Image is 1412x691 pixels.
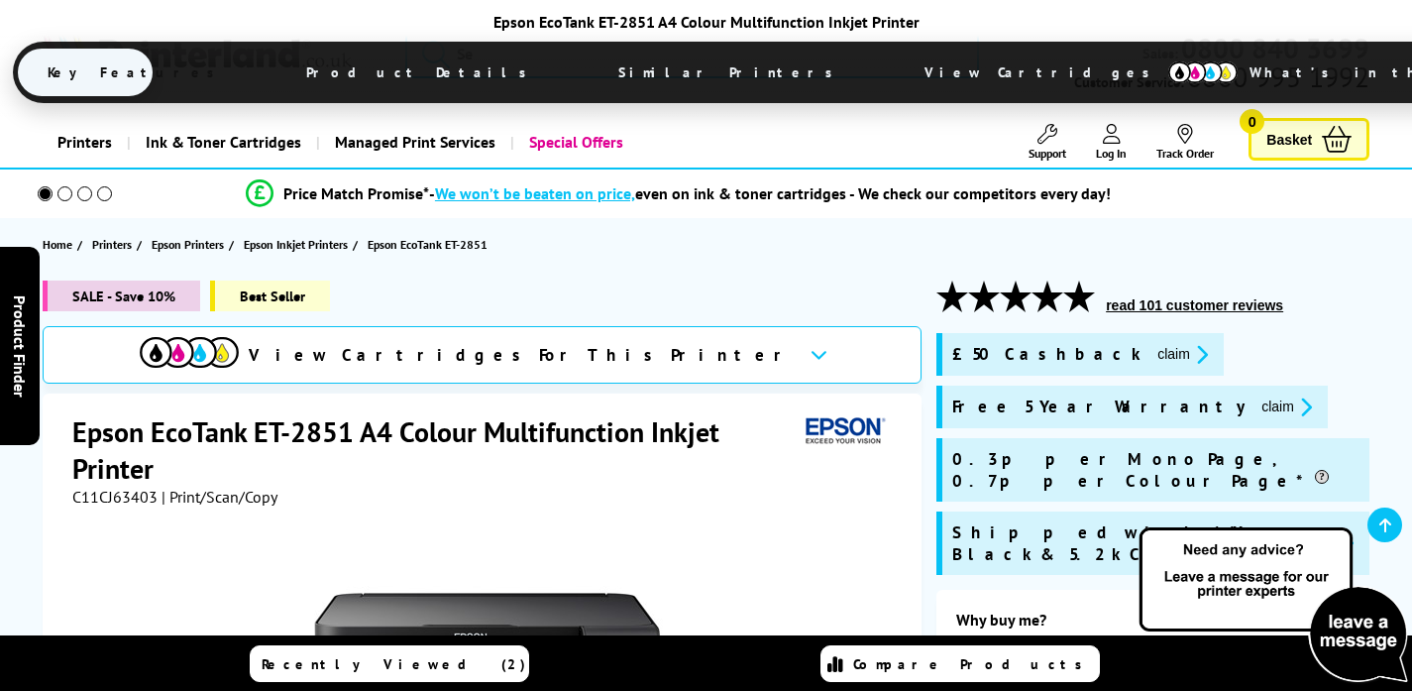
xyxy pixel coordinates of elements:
span: View Cartridges For This Printer [249,344,794,366]
img: Open Live Chat window [1135,524,1412,687]
img: cmyk-icon.svg [1168,61,1238,83]
span: Log In [1096,146,1127,161]
a: Epson EcoTank ET-2851 [368,234,492,255]
a: Basket 0 [1249,118,1369,161]
a: Printers [92,234,137,255]
img: Epson [798,413,889,450]
button: promo-description [1255,396,1318,418]
li: modal_Promise [10,176,1347,211]
a: Support [1029,124,1066,161]
a: Epson Printers [152,234,229,255]
span: Epson Inkjet Printers [244,234,348,255]
button: promo-description [1151,343,1214,366]
span: We won’t be beaten on price, [435,183,635,203]
span: Similar Printers [589,49,873,96]
a: Log In [1096,124,1127,161]
span: 0.3p per Mono Page, 0.7p per Colour Page* [952,448,1359,492]
span: C11CJ63403 [72,487,158,507]
span: Recently Viewed (2) [262,655,526,673]
a: Epson Inkjet Printers [244,234,353,255]
span: Product Finder [10,294,30,397]
a: Recently Viewed (2) [250,645,529,682]
span: View Cartridges [895,47,1198,98]
a: Managed Print Services [316,117,510,168]
span: Compare Products [853,655,1093,673]
span: | Print/Scan/Copy [162,487,277,507]
div: Why buy me? [956,610,1350,639]
div: Epson EcoTank ET-2851 A4 Colour Multifunction Inkjet Printer [13,12,1400,32]
span: Ink & Toner Cartridges [146,117,301,168]
span: Support [1029,146,1066,161]
a: Ink & Toner Cartridges [127,117,316,168]
span: Home [43,234,72,255]
span: Price Match Promise* [283,183,429,203]
span: Epson EcoTank ET-2851 [368,234,488,255]
span: £50 Cashback [952,343,1141,366]
span: Shipped with 14K Black & 5.2k CMY Inks* [952,521,1298,565]
button: read 101 customer reviews [1100,296,1289,314]
span: Basket [1266,126,1312,153]
span: Free 5 Year Warranty [952,396,1246,418]
span: Epson Printers [152,234,224,255]
span: 0 [1240,109,1264,134]
span: Key Features [18,49,255,96]
a: Printers [43,117,127,168]
span: Best Seller [210,281,330,311]
div: - even on ink & toner cartridges - We check our competitors every day! [429,183,1111,203]
h1: Epson EcoTank ET-2851 A4 Colour Multifunction Inkjet Printer [72,413,798,487]
a: Track Order [1156,124,1214,161]
a: Compare Products [820,645,1100,682]
span: Product Details [276,49,567,96]
img: cmyk-icon.svg [140,337,239,368]
span: Printers [92,234,132,255]
span: SALE - Save 10% [43,281,200,311]
a: Home [43,234,77,255]
a: Special Offers [510,117,638,168]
